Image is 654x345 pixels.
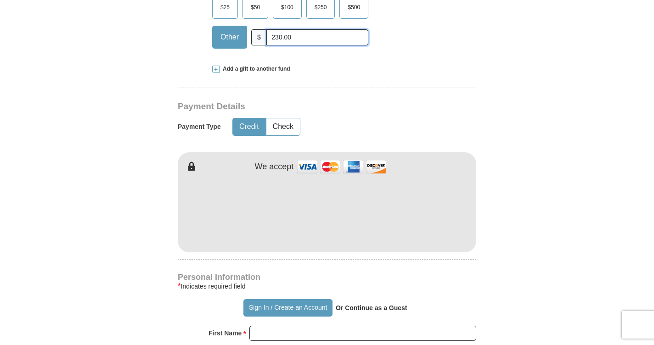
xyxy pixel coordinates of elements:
[216,30,243,44] span: Other
[216,0,234,14] span: $25
[178,101,412,112] h3: Payment Details
[336,304,407,312] strong: Or Continue as a Guest
[233,118,265,135] button: Credit
[296,157,388,177] img: credit cards accepted
[243,299,332,317] button: Sign In / Create an Account
[255,162,294,172] h4: We accept
[178,281,476,292] div: Indicates required field
[266,29,368,45] input: Other Amount
[178,273,476,281] h4: Personal Information
[276,0,298,14] span: $100
[220,65,290,73] span: Add a gift to another fund
[246,0,265,14] span: $50
[178,123,221,131] h5: Payment Type
[209,327,242,339] strong: First Name
[310,0,332,14] span: $250
[343,0,365,14] span: $500
[251,29,267,45] span: $
[266,118,300,135] button: Check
